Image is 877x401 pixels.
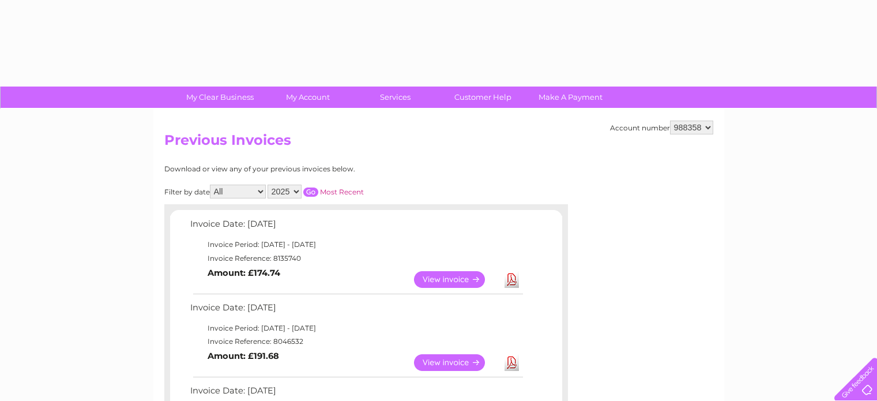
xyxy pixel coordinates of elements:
[505,354,519,371] a: Download
[610,121,713,134] div: Account number
[187,335,525,348] td: Invoice Reference: 8046532
[172,87,268,108] a: My Clear Business
[187,238,525,252] td: Invoice Period: [DATE] - [DATE]
[187,216,525,238] td: Invoice Date: [DATE]
[208,351,279,361] b: Amount: £191.68
[414,354,499,371] a: View
[348,87,443,108] a: Services
[320,188,364,196] a: Most Recent
[187,300,525,321] td: Invoice Date: [DATE]
[187,321,525,335] td: Invoice Period: [DATE] - [DATE]
[164,165,467,173] div: Download or view any of your previous invoices below.
[260,87,355,108] a: My Account
[505,271,519,288] a: Download
[414,271,499,288] a: View
[208,268,280,278] b: Amount: £174.74
[523,87,618,108] a: Make A Payment
[187,252,525,265] td: Invoice Reference: 8135740
[164,185,467,198] div: Filter by date
[435,87,530,108] a: Customer Help
[164,132,713,154] h2: Previous Invoices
